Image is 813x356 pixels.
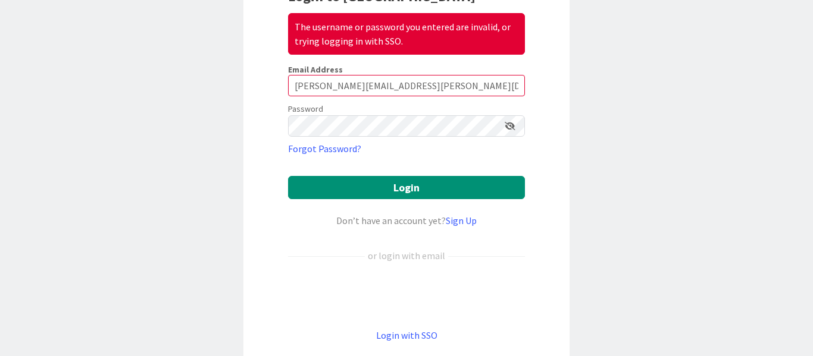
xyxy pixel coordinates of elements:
[446,215,477,226] a: Sign Up
[376,329,437,341] a: Login with SSO
[288,213,525,228] div: Don’t have an account yet?
[365,248,448,263] div: or login with email
[288,141,361,156] a: Forgot Password?
[288,13,525,55] div: The username or password you entered are invalid, or trying logging in with SSO.
[288,103,323,115] label: Password
[282,282,531,308] iframe: Sign in with Google Button
[288,176,525,199] button: Login
[288,64,343,75] label: Email Address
